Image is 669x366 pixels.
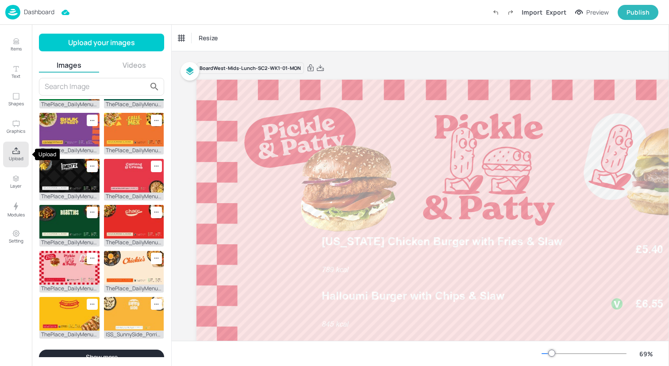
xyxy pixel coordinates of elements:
div: ThePlace_DailyMenus_CompleteDishes_Chao_1920x1080.jpg [104,239,164,247]
button: search [147,79,162,94]
button: Upload your images [39,34,164,51]
input: Search Image [45,80,147,94]
div: ThePlace_DailyMenus_CompleteDishes_DesiKitchen_1920x1080.jpg [104,100,164,108]
button: Text [3,59,29,85]
div: ThePlace_DailyMenus_CompleteDishes_Smokys_1920x1080.jpg [39,193,100,200]
img: 2025-09-08-1757346586902dwdpzyp7z3.jpg [104,297,164,331]
div: ThePlace_DailyMenus_CompleteDishes_Sourced_1920x1080.jpg [39,100,100,108]
p: Text [12,73,20,79]
button: Images [39,60,99,70]
div: Board West-Mids-Lunch-SC2-WK1-01-MON [196,62,304,74]
span: 789 kcal [322,265,349,274]
p: Items [11,46,22,52]
img: 2025-09-08-1757346634872vyjsjwt1uxo.jpg [39,205,100,239]
div: Preview [586,8,609,17]
button: Show more [39,350,164,365]
div: Export [546,8,566,17]
div: ThePlace_DailyMenus_CompleteDishes_SoukStreet_1920x1080.jpg [39,146,100,154]
div: ISS_SunnySide_Porridge_BG.jpg [104,331,164,339]
p: Modules [8,212,25,218]
img: logo-86c26b7e.jpg [5,5,20,19]
img: 2025-09-08-17573466181338the8ttcyx.jpg [104,159,164,193]
img: 2025-09-08-1757346633485anq4pomzgtm.jpg [39,297,100,331]
div: ThePlace_DailyMenus_CompleteDishes_Custard&Crumb_1920x1080.jpg [104,193,164,200]
p: Dashboard [24,9,54,15]
button: Items [3,32,29,58]
button: Publish [618,5,658,20]
p: Setting [9,238,23,244]
div: ThePlace_DailyMenus_CompleteDishes_Pickle&Patty_1920x1080.jpg [39,285,100,293]
div: Remove image [87,253,98,264]
button: Shapes [3,87,29,112]
img: 2025-09-08-1757346618193u5x1b1rcqg.jpg [104,251,164,285]
div: ThePlace_DailyMenus_CompleteDishes_Chickies_1920x1080.jpg [104,285,164,293]
span: £5.40 [636,242,663,257]
img: 2025-09-08-1757346618286hzz2t9xn6om.jpg [104,205,164,239]
button: Preview [570,6,614,19]
img: 2025-09-08-1757346637953n9fym59mkqg.jpg [39,113,100,146]
span: £6.55 [636,297,663,312]
div: Remove image [87,207,98,218]
button: Modules [3,196,29,222]
div: 69 % [635,349,657,358]
div: Remove image [151,299,162,310]
button: Graphics [3,114,29,140]
img: 2025-09-08-17573466337867i4xb3sxtx5.jpg [39,251,100,285]
img: 2025-09-08-1757346622016ym9n23nc278.jpg [104,113,164,146]
button: Videos [104,60,165,70]
p: Layer [10,183,22,189]
label: Redo (Ctrl + Y) [503,5,518,20]
img: 2025-09-08-1757346636016vglnjmhvzdm.jpg [39,159,100,193]
p: Upload [9,155,23,162]
button: Layer [3,169,29,195]
div: Remove image [151,161,162,172]
span: Halloumi Burger with Chips & Slaw [322,289,504,303]
div: Remove image [151,115,162,126]
span: [US_STATE] Chicken Burger with Fries & Slaw [322,235,562,248]
button: Upload [3,142,29,167]
p: Shapes [8,100,24,107]
span: Resize [197,33,219,42]
div: Remove image [87,161,98,172]
div: Remove image [151,253,162,264]
div: Remove image [87,115,98,126]
div: Remove image [151,207,162,218]
div: Publish [627,8,650,17]
label: Undo (Ctrl + Z) [488,5,503,20]
span: 845 kcal [322,320,349,328]
div: Remove image [87,299,98,310]
button: Setting [3,224,29,250]
div: ThePlace_DailyMenus_CompleteDishes_Roasties_1920x1080.jpg [39,239,100,247]
div: ThePlace_DailyMenus_CompleteDishes_Overloaded_1920x1080.jpg [39,331,100,339]
div: Import [522,8,542,17]
p: Graphics [7,128,25,134]
div: ThePlace_DailyMenus_CompleteDishes_CalleMex_1920x1080.jpg [104,146,164,154]
div: Upload [35,149,60,160]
